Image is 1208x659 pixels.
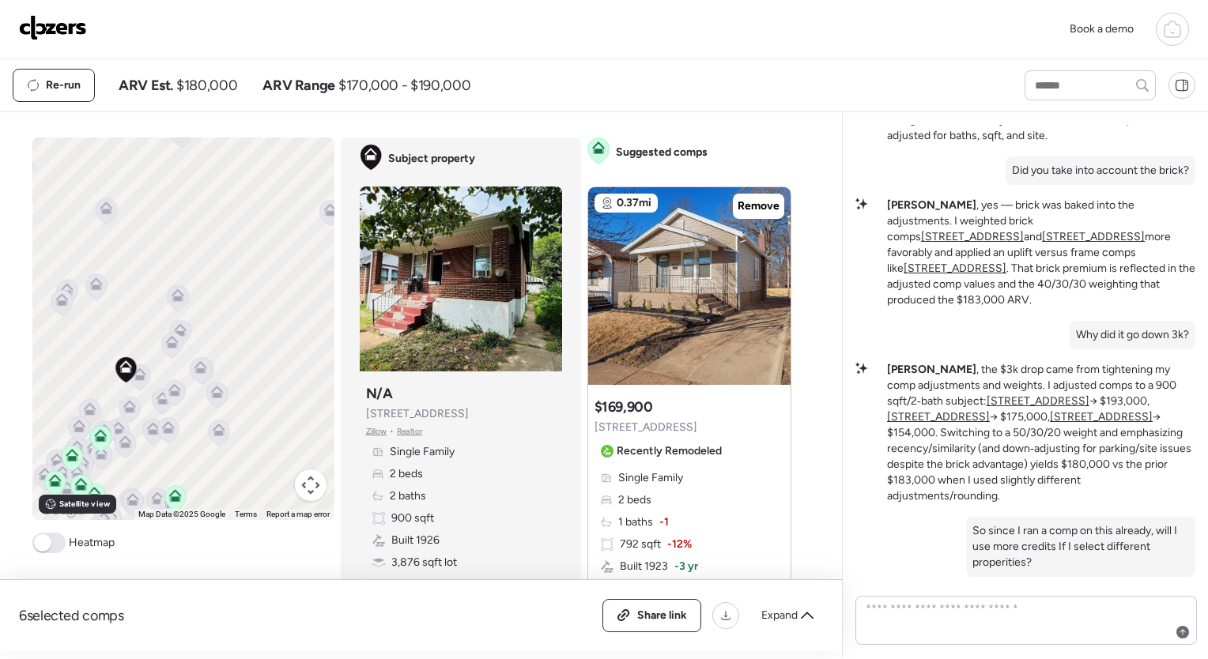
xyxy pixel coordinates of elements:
strong: [PERSON_NAME] [887,363,976,376]
span: 2 beds [618,492,651,508]
p: Why did it go down 3k? [1076,327,1189,343]
span: Subject property [388,151,475,167]
h3: $169,900 [595,397,653,416]
span: Zillow [366,425,387,438]
a: Report a map error [266,510,330,518]
span: 2 beds [390,466,423,482]
span: [STREET_ADDRESS] [595,420,697,435]
span: 900 sqft [391,510,434,526]
a: [STREET_ADDRESS] [904,262,1006,275]
a: Terms (opens in new tab) [235,510,257,518]
li: I weighted three nearby mid‑tier remodeled comps and adjusted for baths, sqft, and site. [887,112,1195,144]
span: 0.37mi [617,195,651,211]
a: [STREET_ADDRESS] [921,230,1024,243]
span: 6 selected comps [19,606,124,625]
span: Share link [637,608,687,623]
span: Satellite view [59,498,110,510]
span: Map Data ©2025 Google [138,510,225,518]
span: [STREET_ADDRESS] [366,406,469,422]
img: Google [36,499,89,520]
span: -3 yr [674,559,698,574]
span: Built 1926 [391,533,440,548]
span: $180,000 [176,76,237,95]
p: So since I ran a comp on this already, will I use more credits If I select different properities? [972,523,1189,571]
button: Map camera controls [295,469,327,501]
span: • [390,425,394,438]
span: ARV Est. [119,76,173,95]
span: -1 [659,514,669,530]
a: [STREET_ADDRESS] [887,410,990,424]
span: Re-run [46,77,81,93]
span: Heatmap [69,535,115,551]
span: 2 baths [390,488,426,504]
span: Remove [738,198,780,214]
p: , the $3k drop came from tightening my comp adjustments and weights. I adjusted comps to a 900 sq... [887,362,1195,504]
span: -12% [667,537,692,552]
span: Book a demo [1070,22,1134,36]
span: Recently Remodeled [617,443,722,459]
span: $170,000 - $190,000 [338,76,470,95]
a: Open this area in Google Maps (opens a new window) [36,499,89,520]
span: Realtor [397,425,422,438]
span: 792 sqft [620,537,661,552]
span: Single Family [390,444,455,460]
h3: N/A [366,384,393,403]
strong: [PERSON_NAME] [887,198,976,212]
span: Suggested comps [616,145,708,160]
a: [STREET_ADDRESS] [987,394,1089,408]
span: Single Family [618,470,683,486]
span: ARV Range [262,76,335,95]
span: Expand [761,608,798,623]
a: [STREET_ADDRESS] [1042,230,1145,243]
a: [STREET_ADDRESS] [1050,410,1153,424]
span: 3,876 sqft lot [391,555,457,571]
p: Did you take into account the brick? [1012,163,1189,179]
span: 1 baths [618,514,653,530]
p: , yes — brick was baked into the adjustments. I weighted brick comps and more favorably and appli... [887,198,1195,308]
span: Built 1923 [620,559,668,574]
img: Logo [19,15,87,40]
